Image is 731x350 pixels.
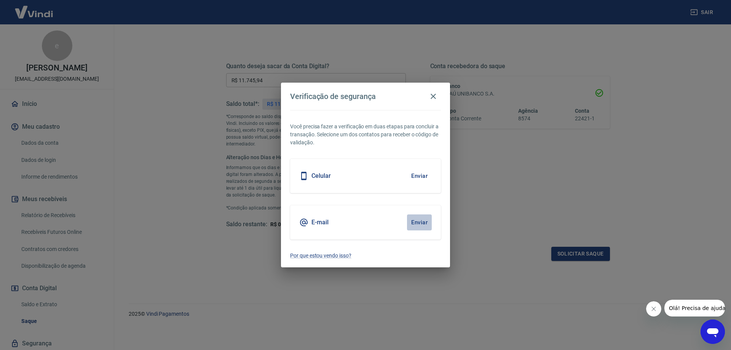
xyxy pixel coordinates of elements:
[290,123,441,147] p: Você precisa fazer a verificação em duas etapas para concluir a transação. Selecione um dos conta...
[311,219,329,226] h5: E-mail
[664,300,725,316] iframe: Mensagem da empresa
[646,301,661,316] iframe: Fechar mensagem
[407,214,432,230] button: Enviar
[407,168,432,184] button: Enviar
[290,252,441,260] a: Por que estou vendo isso?
[311,172,331,180] h5: Celular
[290,92,376,101] h4: Verificação de segurança
[701,320,725,344] iframe: Botão para abrir a janela de mensagens
[5,5,64,11] span: Olá! Precisa de ajuda?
